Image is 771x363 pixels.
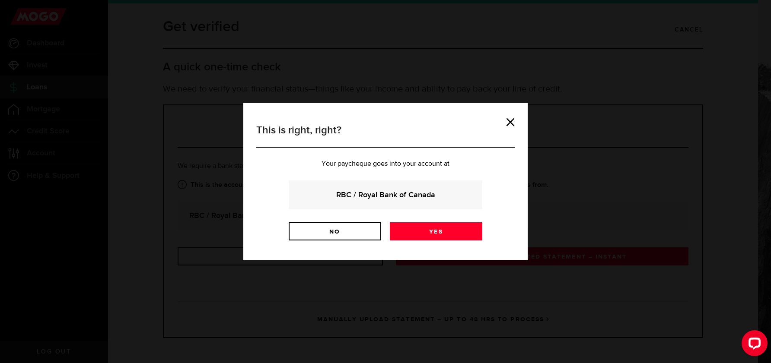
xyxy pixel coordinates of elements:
a: Yes [390,222,482,240]
p: Your paycheque goes into your account at [256,161,515,167]
h3: This is right, right? [256,123,515,148]
a: No [289,222,381,240]
iframe: LiveChat chat widget [735,327,771,363]
strong: RBC / Royal Bank of Canada [300,189,471,201]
